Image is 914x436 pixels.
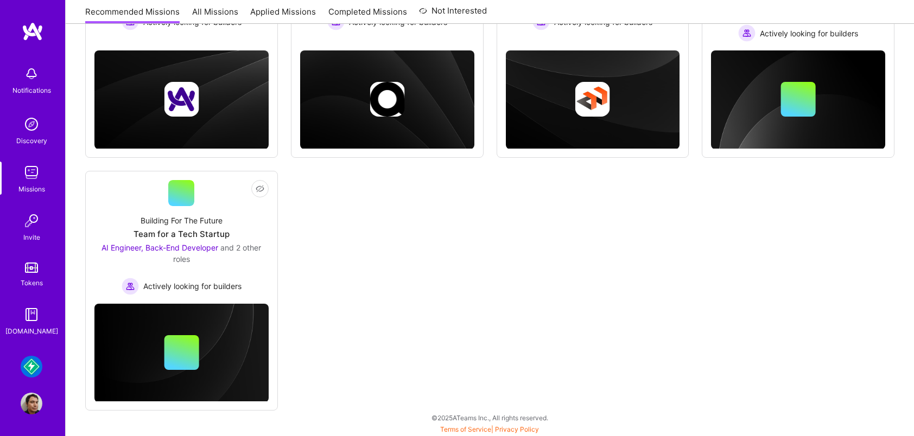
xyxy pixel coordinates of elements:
img: Actively looking for builders [122,278,139,295]
div: Building For The Future [141,215,223,226]
img: Actively looking for builders [738,24,756,42]
a: Not Interested [419,4,487,24]
img: Company logo [164,82,199,117]
a: Privacy Policy [495,425,539,433]
a: Recommended Missions [85,6,180,24]
img: cover [506,50,680,149]
span: and 2 other roles [173,243,262,264]
span: | [440,425,539,433]
img: cover [94,50,269,149]
div: [DOMAIN_NAME] [5,325,58,337]
img: cover [94,304,269,402]
div: Invite [23,232,40,243]
a: User Avatar [18,393,45,414]
img: bell [21,63,42,85]
div: © 2025 ATeams Inc., All rights reserved. [65,404,914,431]
a: Mudflap: Fintech for Trucking [18,356,45,377]
div: Team for a Tech Startup [134,228,230,240]
a: Building For The FutureTeam for a Tech StartupAI Engineer, Back-End Developer and 2 other rolesAc... [94,180,269,295]
i: icon EyeClosed [256,184,264,193]
div: Notifications [12,85,51,96]
a: All Missions [192,6,238,24]
img: Company logo [575,82,610,117]
span: Actively looking for builders [760,28,858,39]
img: Company logo [370,82,404,117]
span: Actively looking for builders [143,280,242,292]
img: logo [22,22,43,41]
img: tokens [25,262,38,273]
img: guide book [21,304,42,325]
a: Terms of Service [440,425,491,433]
a: Applied Missions [250,6,316,24]
img: Mudflap: Fintech for Trucking [21,356,42,377]
img: cover [711,50,885,149]
a: Completed Missions [328,6,407,24]
img: discovery [21,113,42,135]
span: AI Engineer, Back-End Developer [101,243,218,252]
div: Missions [18,183,45,195]
img: teamwork [21,162,42,183]
div: Tokens [21,277,43,288]
div: Discovery [16,135,47,146]
img: cover [300,50,474,149]
img: User Avatar [21,393,42,414]
img: Invite [21,210,42,232]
